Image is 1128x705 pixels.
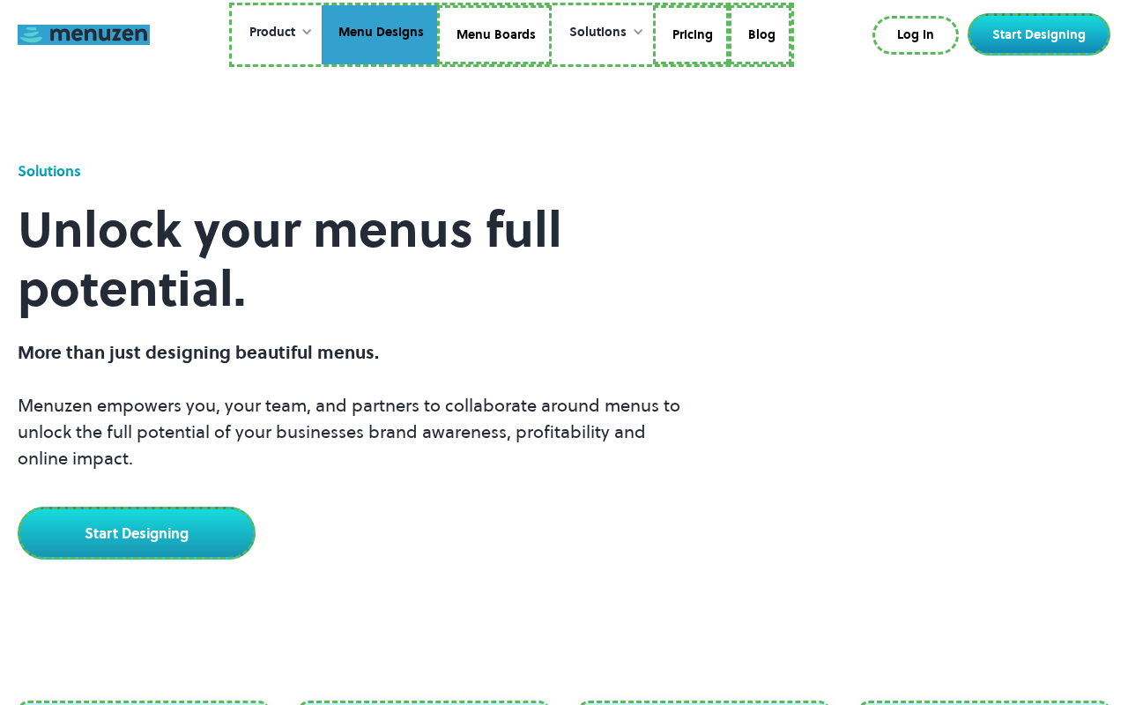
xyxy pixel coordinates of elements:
div: Solutions [569,23,627,42]
div: Product [232,5,322,60]
p: Menuzen empowers you, your team, and partners to collaborate around menus to unlock the full pote... [18,339,694,471]
span: More than just designing beautiful menus. [18,340,379,365]
a: Start Designing [968,13,1110,56]
a: Pricing [653,5,729,65]
a: Blog [729,5,791,65]
a: Log In [872,16,959,55]
div: Product [249,23,295,42]
a: Menu Designs [322,5,437,65]
div: Solutions [18,160,81,182]
a: Menu Boards [437,5,552,65]
a: Start Designing [18,507,256,560]
h1: Unlock your menus full potential. [18,200,694,318]
div: Solutions [552,5,653,60]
